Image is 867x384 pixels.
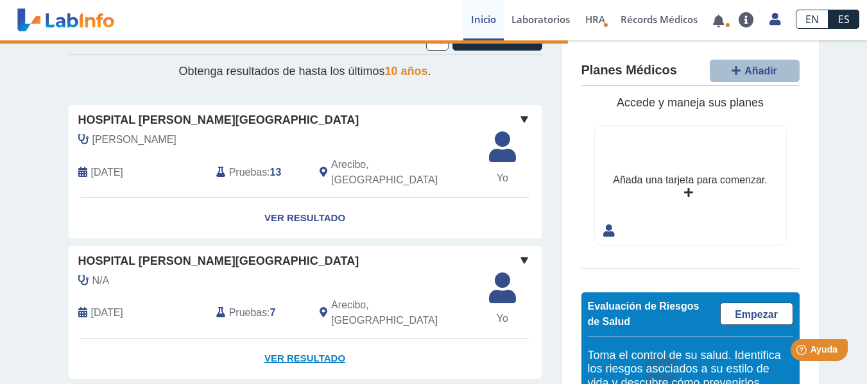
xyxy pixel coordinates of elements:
span: Accede y maneja sus planes [617,96,764,109]
span: Arecibo, PR [331,297,473,328]
a: ES [828,10,859,29]
span: 2025-05-17 [91,305,123,321]
span: Obtenga resultados de hasta los últimos . [178,65,431,78]
b: 7 [270,307,276,318]
b: 13 [270,167,282,178]
div: Añada una tarjeta para comenzar. [613,172,767,188]
a: Ver Resultado [69,198,542,238]
span: Yo [481,171,524,186]
span: 2025-10-04 [91,165,123,180]
iframe: Help widget launcher [753,334,853,370]
span: HRA [585,13,605,26]
span: Añadir [744,65,777,76]
span: Evaluación de Riesgos de Salud [588,301,700,327]
button: Añadir [710,60,800,82]
span: 10 años [385,65,428,78]
a: Ver Resultado [69,338,542,379]
h4: Planes Médicos [581,63,677,78]
div: : [207,157,310,188]
span: Yo [481,311,524,326]
span: Pruebas [229,305,267,321]
span: Empezar [735,309,778,320]
a: EN [796,10,828,29]
span: N/A [92,273,110,288]
span: Pruebas [229,165,267,180]
span: Rodriguez Nazario, Rafael [92,132,176,147]
div: : [207,297,310,328]
span: Hospital [PERSON_NAME][GEOGRAPHIC_DATA] [78,253,359,270]
a: Empezar [720,303,793,325]
span: Hospital [PERSON_NAME][GEOGRAPHIC_DATA] [78,112,359,129]
span: Arecibo, PR [331,157,473,188]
